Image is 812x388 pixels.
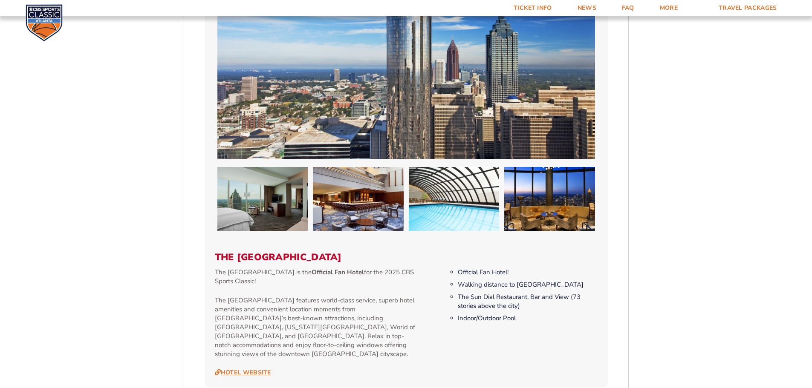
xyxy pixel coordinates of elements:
img: The Westin Peachtree Plaza Atlanta [409,167,500,231]
li: The Sun Dial Restaurant, Bar and View (73 stories above the city) [458,293,597,310]
a: Hotel Website [215,369,271,377]
li: Indoor/Outdoor Pool [458,314,597,323]
img: The Westin Peachtree Plaza Atlanta [504,167,595,231]
p: The [GEOGRAPHIC_DATA] is the for the 2025 CBS Sports Classic! [215,268,419,286]
img: The Westin Peachtree Plaza Atlanta [313,167,404,231]
img: The Westin Peachtree Plaza Atlanta [217,167,308,231]
li: Walking distance to [GEOGRAPHIC_DATA] [458,280,597,289]
img: CBS Sports Classic [26,4,63,41]
li: Official Fan Hotel! [458,268,597,277]
p: The [GEOGRAPHIC_DATA] features world-class service, superb hotel amenities and convenient locatio... [215,296,419,359]
h3: The [GEOGRAPHIC_DATA] [215,252,598,263]
strong: Official Fan Hotel [312,268,364,276]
